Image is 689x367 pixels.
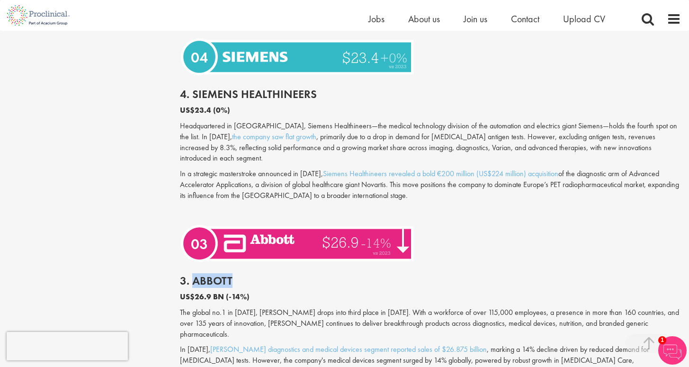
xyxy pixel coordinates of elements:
p: Headquartered in [GEOGRAPHIC_DATA], Siemens Healthineers—the medical technology division of the a... [180,121,681,164]
span: 1 [658,336,666,344]
p: The global no.1 in [DATE], [PERSON_NAME] drops into third place in [DATE]. With a workforce of ov... [180,307,681,340]
a: Contact [511,13,539,25]
h2: 3. Abbott [180,275,681,287]
b: US$26.9 BN (-14%) [180,292,250,302]
a: Join us [464,13,487,25]
a: Jobs [368,13,385,25]
p: In a strategic masterstroke announced in [DATE], of the diagnostic arm of Advanced Accelerator Ap... [180,169,681,201]
a: [PERSON_NAME] diagnostics and medical devices segment reported sales of $26.875 billion [210,344,487,354]
iframe: reCAPTCHA [7,332,128,360]
img: Chatbot [658,336,687,365]
a: Siemens Healthineers revealed a bold €200 million (US$224 million) acquisition [323,169,558,179]
a: Upload CV [563,13,605,25]
a: About us [408,13,440,25]
b: US$23.4 (0%) [180,105,230,115]
a: the company saw flat growth [232,132,316,142]
h2: 4. Siemens Healthineers [180,88,681,100]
